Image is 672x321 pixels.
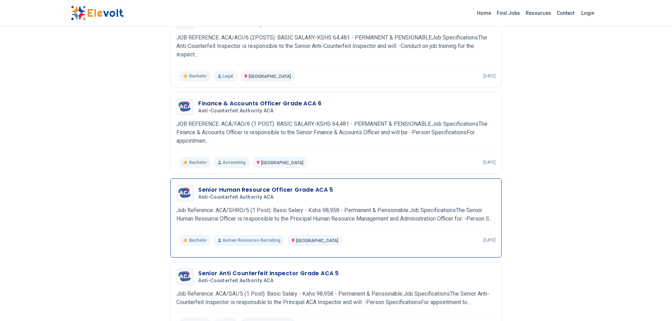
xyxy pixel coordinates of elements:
[189,73,207,79] span: Bachelor
[189,237,207,243] span: Bachelor
[198,194,274,200] span: Anti-Counterfeit Authority ACA
[249,74,291,79] span: [GEOGRAPHIC_DATA]
[214,235,285,246] p: Human Resources Recruiting
[214,70,237,82] p: Legal
[474,7,494,19] a: Home
[189,160,207,165] span: Bachelor
[494,7,523,19] a: Find Jobs
[261,160,303,165] span: [GEOGRAPHIC_DATA]
[483,73,496,79] p: [DATE]
[176,184,496,246] a: Anti-Counterfeit Authority ACASenior Human Resource Officer Grade ACA 5Anti-Counterfeit Authority...
[483,237,496,243] p: [DATE]
[176,120,496,145] p: JOB REFERENCE: ACA/FAO/6 (1 POST): BASIC SALARY-KSHS 64,481 - PERMANENT & PENSIONABLE.Job Specifi...
[176,290,496,307] p: Job Reference: ACA/SAI/5 (1 Post): Basic Salary - Kshs 98,958 - Permanent & Pensionable.Job Speci...
[198,99,321,108] h3: Finance & Accounts Officer Grade ACA 6
[71,6,124,20] img: Elevolt
[178,101,192,113] img: Anti-Counterfeit Authority ACA
[198,108,274,114] span: Anti-Counterfeit Authority ACA
[198,269,339,278] h3: Senior Anti Counterfeit Inspector Grade ACA 5
[178,271,192,283] img: Anti-Counterfeit Authority ACA
[637,287,672,321] iframe: Chat Widget
[214,157,250,168] p: Accounting
[176,12,496,82] a: Anti-Counterfeit Authority ACAAnti Counterfeit Inspector Grade ACA 6 2 PostsAnti-Counterfeit Auth...
[176,98,496,168] a: Anti-Counterfeit Authority ACAFinance & Accounts Officer Grade ACA 6Anti-Counterfeit Authority AC...
[198,278,274,284] span: Anti-Counterfeit Authority ACA
[176,33,496,59] p: JOB REFERENCE: ACA/ACI/6 (2POSTS): BASIC SALARY-KSHS 64,481 - PERMANENT & PENSIONABLEJob Specific...
[577,6,599,20] a: Login
[554,7,577,19] a: Contact
[483,160,496,165] p: [DATE]
[176,206,496,223] p: Job Reference: ACA/SHRO/5 (1 Post): Basic Salary - Kshs 98,958 - Permanent & Pensionable.Job Spec...
[178,187,192,199] img: Anti-Counterfeit Authority ACA
[296,238,338,243] span: [GEOGRAPHIC_DATA]
[523,7,554,19] a: Resources
[198,186,333,194] h3: Senior Human Resource Officer Grade ACA 5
